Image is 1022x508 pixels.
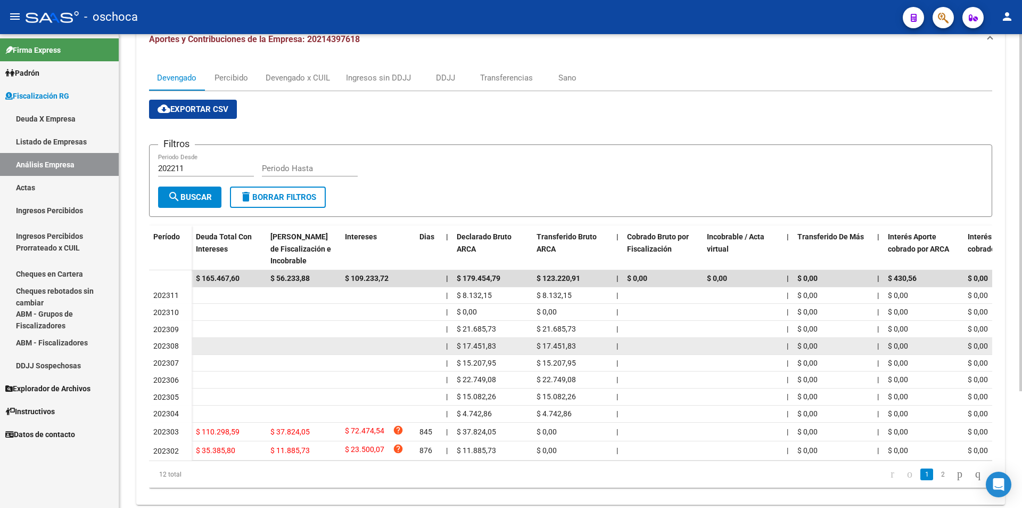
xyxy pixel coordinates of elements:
span: Dias [419,232,434,241]
a: 2 [936,469,949,480]
span: | [787,342,788,350]
span: $ 0,00 [968,359,988,367]
mat-icon: cloud_download [158,102,170,115]
span: $ 0,00 [968,428,988,436]
span: $ 0,00 [888,409,908,418]
datatable-header-cell: Transferido Bruto ARCA [532,225,612,272]
div: Open Intercom Messenger [986,472,1011,497]
span: $ 21.685,73 [457,325,496,333]
span: $ 17.451,83 [537,342,576,350]
span: $ 0,00 [797,308,818,316]
datatable-header-cell: | [612,225,623,272]
span: Período [153,232,180,241]
span: | [787,392,788,401]
span: | [616,428,618,436]
li: page 2 [935,465,951,483]
span: $ 0,00 [888,291,908,300]
div: Sano [558,72,576,84]
span: Instructivos [5,406,55,417]
span: $ 0,00 [797,342,818,350]
span: $ 8.132,15 [457,291,492,300]
span: | [616,359,618,367]
span: Incobrable / Acta virtual [707,232,764,253]
span: Interés Aporte cobrado por ARCA [888,232,949,253]
div: 12 total [149,461,316,488]
span: | [446,274,448,283]
span: $ 23.500,07 [345,444,384,458]
span: Transferido Bruto ARCA [537,232,597,253]
span: $ 0,00 [797,291,818,300]
span: $ 15.207,95 [537,359,576,367]
div: Devengado x CUIL [266,72,330,84]
datatable-header-cell: Interés Aporte cobrado por ARCA [884,225,963,272]
span: | [877,291,879,300]
div: Percibido [215,72,248,84]
span: | [877,409,879,418]
span: Declarado Bruto ARCA [457,232,512,253]
span: Aportes y Contribuciones de la Empresa: 20214397618 [149,34,360,44]
a: go to previous page [902,469,917,480]
button: Borrar Filtros [230,187,326,208]
a: go to last page [970,469,985,480]
span: $ 8.132,15 [537,291,572,300]
datatable-header-cell: Dias [415,225,442,272]
span: | [787,274,789,283]
span: $ 0,00 [888,428,908,436]
span: Borrar Filtros [240,192,316,202]
span: - oschoca [84,5,138,29]
datatable-header-cell: Período [149,225,192,270]
span: 876 [419,446,432,455]
span: | [877,232,879,241]
span: | [877,428,879,436]
div: DDJJ [436,72,455,84]
h3: Filtros [158,136,195,151]
span: | [877,446,879,455]
datatable-header-cell: Intereses [341,225,415,272]
span: | [446,308,448,316]
span: Datos de contacto [5,429,75,440]
span: | [877,375,879,384]
span: $ 0,00 [457,308,477,316]
span: $ 0,00 [888,446,908,455]
span: $ 37.824,05 [457,428,496,436]
span: | [877,392,879,401]
mat-icon: delete [240,190,252,203]
datatable-header-cell: | [782,225,793,272]
span: 202305 [153,393,179,401]
span: $ 0,00 [797,375,818,384]
span: $ 0,00 [797,325,818,333]
span: | [616,274,619,283]
span: $ 0,00 [888,359,908,367]
mat-icon: search [168,190,180,203]
span: | [877,274,879,283]
span: $ 11.885,73 [457,446,496,455]
span: | [616,291,618,300]
span: $ 72.474,54 [345,425,384,439]
span: $ 0,00 [888,308,908,316]
span: $ 0,00 [888,375,908,384]
span: $ 17.451,83 [457,342,496,350]
div: Ingresos sin DDJJ [346,72,411,84]
span: $ 179.454,79 [457,274,500,283]
span: | [616,446,618,455]
span: Cobrado Bruto por Fiscalización [627,232,689,253]
datatable-header-cell: Cobrado Bruto por Fiscalización [623,225,703,272]
span: | [446,409,448,418]
span: $ 0,00 [968,342,988,350]
span: 202306 [153,376,179,384]
span: | [446,375,448,384]
span: | [446,392,448,401]
span: 202309 [153,325,179,334]
span: | [446,342,448,350]
span: | [787,232,789,241]
datatable-header-cell: Transferido De Más [793,225,873,272]
span: $ 22.749,08 [457,375,496,384]
span: | [877,359,879,367]
span: Fiscalización RG [5,90,69,102]
datatable-header-cell: Deuda Total Con Intereses [192,225,266,272]
span: | [787,325,788,333]
span: $ 0,00 [968,274,988,283]
span: $ 109.233,72 [345,274,389,283]
span: $ 4.742,86 [457,409,492,418]
a: go to first page [886,469,899,480]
